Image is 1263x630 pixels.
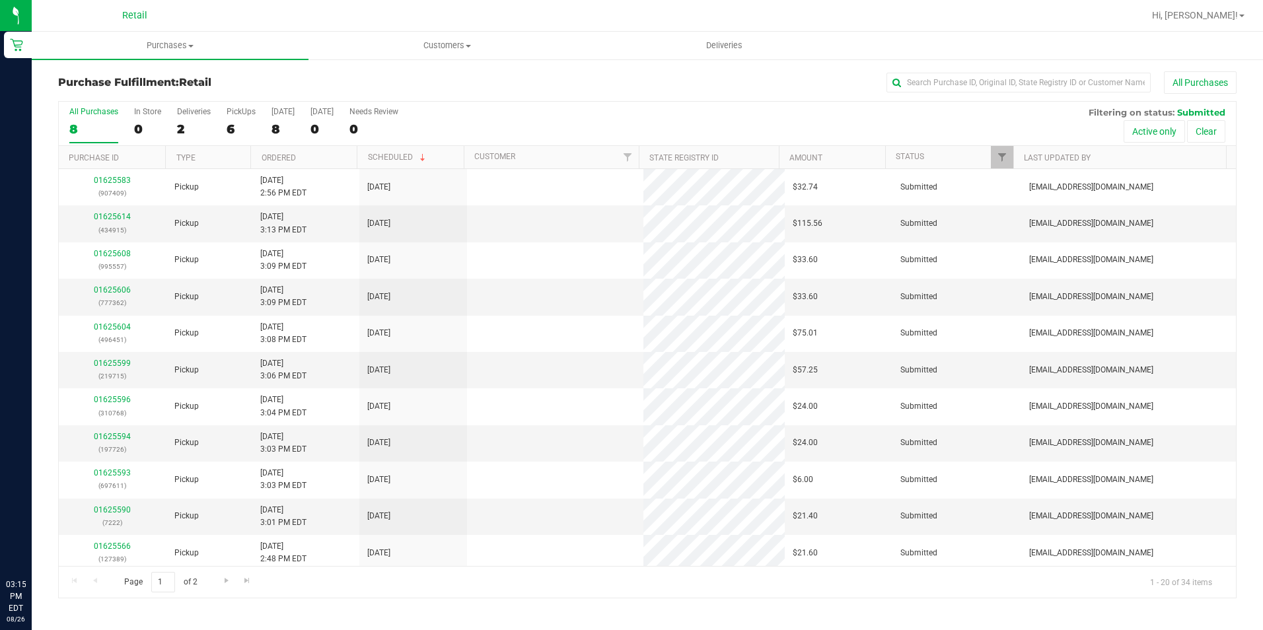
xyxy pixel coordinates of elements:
[260,394,307,419] span: [DATE] 3:04 PM EDT
[67,479,159,492] p: (697611)
[67,224,159,236] p: (434915)
[991,146,1013,168] a: Filter
[586,32,863,59] a: Deliveries
[1024,153,1091,162] a: Last Updated By
[176,153,196,162] a: Type
[1029,510,1153,522] span: [EMAIL_ADDRESS][DOMAIN_NAME]
[260,248,307,273] span: [DATE] 3:09 PM EDT
[94,249,131,258] a: 01625608
[789,153,822,162] a: Amount
[32,32,308,59] a: Purchases
[1029,254,1153,266] span: [EMAIL_ADDRESS][DOMAIN_NAME]
[67,553,159,565] p: (127389)
[174,473,199,486] span: Pickup
[1029,547,1153,559] span: [EMAIL_ADDRESS][DOMAIN_NAME]
[271,107,295,116] div: [DATE]
[649,153,719,162] a: State Registry ID
[367,437,390,449] span: [DATE]
[227,122,256,137] div: 6
[174,327,199,339] span: Pickup
[900,400,937,413] span: Submitted
[271,122,295,137] div: 8
[688,40,760,52] span: Deliveries
[1029,291,1153,303] span: [EMAIL_ADDRESS][DOMAIN_NAME]
[260,431,307,456] span: [DATE] 3:03 PM EDT
[260,284,307,309] span: [DATE] 3:09 PM EDT
[174,547,199,559] span: Pickup
[1029,364,1153,376] span: [EMAIL_ADDRESS][DOMAIN_NAME]
[310,107,334,116] div: [DATE]
[94,285,131,295] a: 01625606
[260,211,307,236] span: [DATE] 3:13 PM EDT
[900,181,937,193] span: Submitted
[900,291,937,303] span: Submitted
[10,38,23,52] inline-svg: Retail
[367,217,390,230] span: [DATE]
[6,578,26,614] p: 03:15 PM EDT
[367,181,390,193] span: [DATE]
[69,107,118,116] div: All Purchases
[349,122,398,137] div: 0
[1029,327,1153,339] span: [EMAIL_ADDRESS][DOMAIN_NAME]
[793,437,818,449] span: $24.00
[94,432,131,441] a: 01625594
[151,572,175,592] input: 1
[900,547,937,559] span: Submitted
[308,32,585,59] a: Customers
[67,443,159,456] p: (197726)
[367,400,390,413] span: [DATE]
[217,572,236,590] a: Go to the next page
[174,400,199,413] span: Pickup
[367,364,390,376] span: [DATE]
[260,174,307,199] span: [DATE] 2:56 PM EDT
[94,505,131,514] a: 01625590
[793,547,818,559] span: $21.60
[367,254,390,266] span: [DATE]
[122,10,147,21] span: Retail
[367,473,390,486] span: [DATE]
[6,614,26,624] p: 08/26
[900,217,937,230] span: Submitted
[177,122,211,137] div: 2
[1029,437,1153,449] span: [EMAIL_ADDRESS][DOMAIN_NAME]
[174,291,199,303] span: Pickup
[238,572,257,590] a: Go to the last page
[179,76,211,88] span: Retail
[69,122,118,137] div: 8
[900,327,937,339] span: Submitted
[67,407,159,419] p: (310768)
[94,322,131,332] a: 01625604
[94,359,131,368] a: 01625599
[1089,107,1174,118] span: Filtering on status:
[310,122,334,137] div: 0
[260,504,307,529] span: [DATE] 3:01 PM EDT
[793,510,818,522] span: $21.40
[617,146,639,168] a: Filter
[260,357,307,382] span: [DATE] 3:06 PM EDT
[67,516,159,529] p: (7222)
[309,40,585,52] span: Customers
[1187,120,1225,143] button: Clear
[474,152,515,161] a: Customer
[134,122,161,137] div: 0
[1164,71,1237,94] button: All Purchases
[793,217,822,230] span: $115.56
[900,510,937,522] span: Submitted
[1124,120,1185,143] button: Active only
[260,321,307,346] span: [DATE] 3:08 PM EDT
[793,254,818,266] span: $33.60
[13,524,53,564] iframe: Resource center
[174,254,199,266] span: Pickup
[177,107,211,116] div: Deliveries
[793,291,818,303] span: $33.60
[58,77,451,88] h3: Purchase Fulfillment:
[900,437,937,449] span: Submitted
[793,364,818,376] span: $57.25
[174,181,199,193] span: Pickup
[793,473,813,486] span: $6.00
[260,467,307,492] span: [DATE] 3:03 PM EDT
[1177,107,1225,118] span: Submitted
[349,107,398,116] div: Needs Review
[67,260,159,273] p: (995557)
[900,473,937,486] span: Submitted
